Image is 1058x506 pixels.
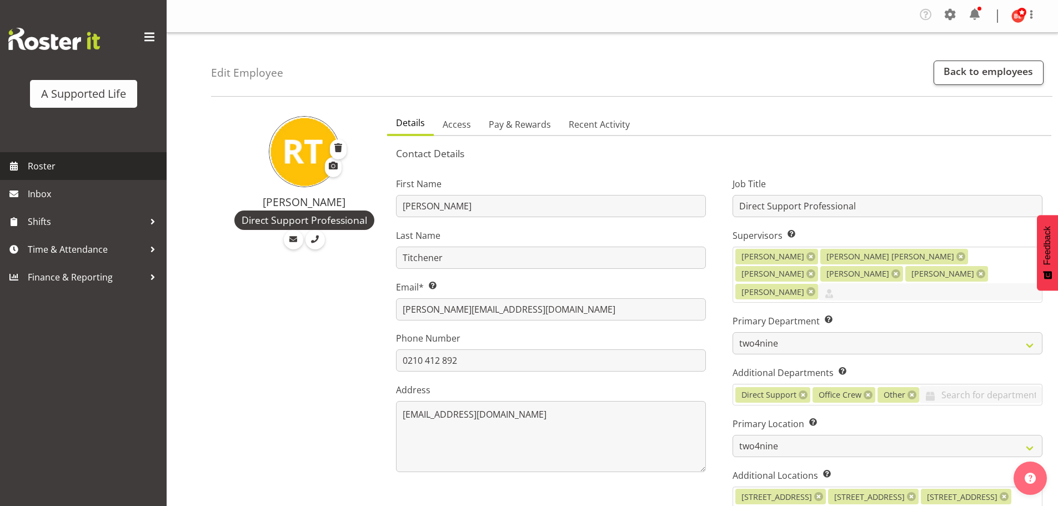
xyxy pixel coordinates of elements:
button: Feedback - Show survey [1037,215,1058,290]
span: [PERSON_NAME] [741,268,804,280]
span: Inbox [28,186,161,202]
span: [PERSON_NAME] [911,268,974,280]
label: First Name [396,177,706,191]
span: [PERSON_NAME] [826,268,889,280]
input: Last Name [396,247,706,269]
span: Access [443,118,471,131]
span: [PERSON_NAME] [PERSON_NAME] [826,251,954,263]
input: Job Title [733,195,1042,217]
label: Additional Departments [733,366,1042,379]
input: Phone Number [396,349,706,372]
span: Direct Support [741,389,796,401]
span: [STREET_ADDRESS] [927,491,997,503]
label: Additional Locations [733,469,1042,482]
input: Search for departments [919,386,1042,403]
span: Details [396,116,425,129]
span: Office Crew [819,389,861,401]
img: bruno-eagleton9611.jpg [1011,9,1025,23]
input: Email Address [396,298,706,320]
label: Email* [396,280,706,294]
a: Call Employee [305,230,325,249]
span: Shifts [28,213,144,230]
img: Rosterit website logo [8,28,100,50]
span: Finance & Reporting [28,269,144,285]
h5: Contact Details [396,147,1042,159]
h4: [PERSON_NAME] [234,196,374,208]
span: Time & Attendance [28,241,144,258]
a: Email Employee [284,230,303,249]
label: Supervisors [733,229,1042,242]
img: help-xxl-2.png [1025,473,1036,484]
span: [STREET_ADDRESS] [741,491,812,503]
span: Roster [28,158,161,174]
label: Job Title [733,177,1042,191]
input: First Name [396,195,706,217]
a: Back to employees [934,61,1044,85]
h4: Edit Employee [211,67,283,79]
img: rachel-titchener11458.jpg [269,116,340,187]
label: Address [396,383,706,397]
label: Primary Location [733,417,1042,430]
span: Other [884,389,905,401]
label: Phone Number [396,332,706,345]
span: [PERSON_NAME] [741,251,804,263]
span: Pay & Rewards [489,118,551,131]
div: A Supported Life [41,86,126,102]
span: [STREET_ADDRESS] [834,491,905,503]
span: Recent Activity [569,118,630,131]
span: Direct Support Professional [242,213,367,227]
label: Last Name [396,229,706,242]
label: Primary Department [733,314,1042,328]
span: Feedback [1042,226,1052,265]
span: [PERSON_NAME] [741,286,804,298]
